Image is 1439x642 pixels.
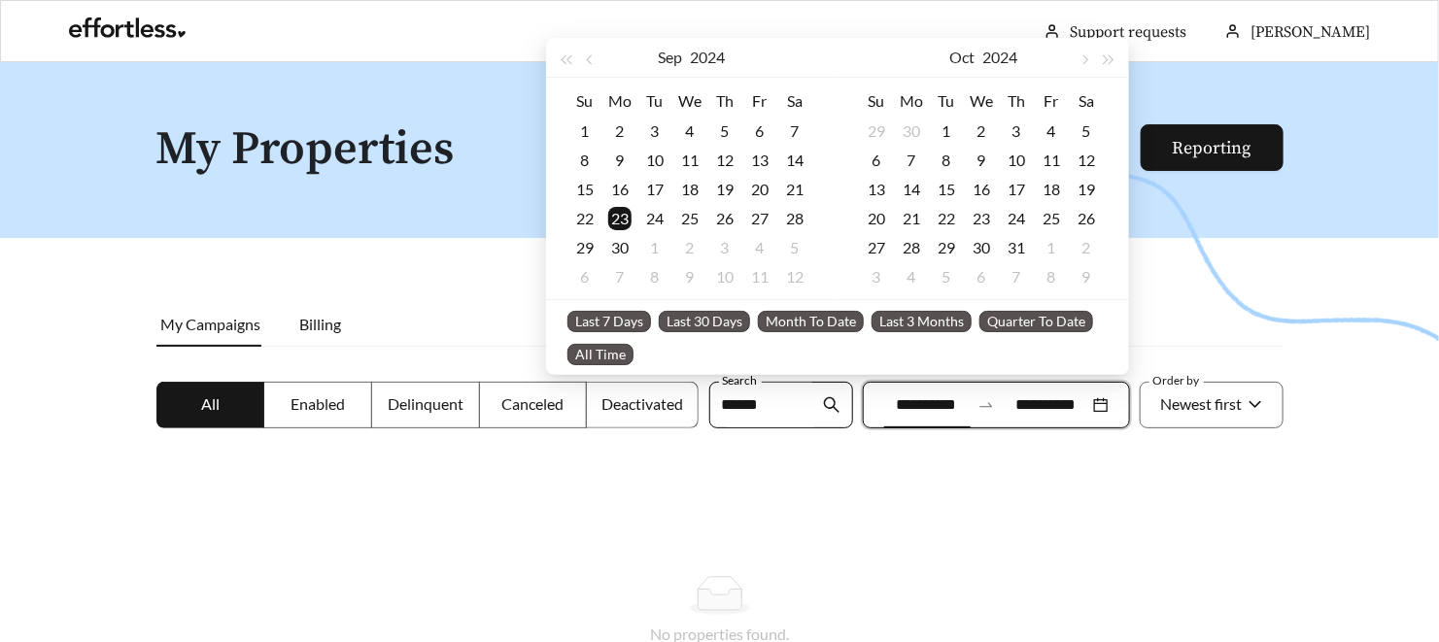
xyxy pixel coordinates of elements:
td: 2024-10-09 [964,146,999,175]
span: Delinquent [388,394,463,413]
td: 2024-11-07 [999,262,1034,291]
span: Deactivated [601,394,683,413]
button: Oct [949,38,975,77]
span: to [977,396,995,414]
th: Mo [894,85,929,117]
span: Canceled [502,394,565,413]
div: 9 [678,265,702,288]
td: 2024-10-28 [894,233,929,262]
th: Fr [742,85,777,117]
td: 2024-10-11 [1034,146,1069,175]
td: 2024-09-07 [777,117,812,146]
div: 17 [1005,178,1028,201]
div: 21 [783,178,806,201]
div: 2 [1075,236,1098,259]
td: 2024-10-05 [777,233,812,262]
div: 25 [1040,207,1063,230]
th: We [964,85,999,117]
div: 27 [865,236,888,259]
div: 4 [900,265,923,288]
div: 4 [748,236,771,259]
td: 2024-10-02 [964,117,999,146]
div: 17 [643,178,667,201]
button: Sep [658,38,682,77]
span: [PERSON_NAME] [1251,22,1370,42]
div: 18 [678,178,702,201]
td: 2024-11-03 [859,262,894,291]
td: 2024-09-20 [742,175,777,204]
td: 2024-09-06 [742,117,777,146]
div: 11 [678,149,702,172]
div: 12 [713,149,737,172]
td: 2024-09-29 [567,233,602,262]
div: 15 [573,178,597,201]
td: 2024-10-01 [637,233,672,262]
td: 2024-09-12 [707,146,742,175]
td: 2024-10-11 [742,262,777,291]
div: 2 [970,119,993,143]
button: 2024 [982,38,1017,77]
div: 30 [608,236,632,259]
div: 5 [935,265,958,288]
div: 20 [748,178,771,201]
td: 2024-09-28 [777,204,812,233]
div: 26 [713,207,737,230]
th: Su [859,85,894,117]
div: 8 [643,265,667,288]
div: 6 [573,265,597,288]
td: 2024-09-05 [707,117,742,146]
a: Support requests [1070,22,1186,42]
td: 2024-10-21 [894,204,929,233]
td: 2024-11-08 [1034,262,1069,291]
td: 2024-09-24 [637,204,672,233]
div: 20 [865,207,888,230]
div: 19 [713,178,737,201]
div: 13 [748,149,771,172]
div: 9 [608,149,632,172]
div: 29 [865,119,888,143]
td: 2024-10-07 [894,146,929,175]
td: 2024-09-14 [777,146,812,175]
td: 2024-11-01 [1034,233,1069,262]
div: 2 [608,119,632,143]
div: 6 [748,119,771,143]
td: 2024-09-30 [602,233,637,262]
td: 2024-10-10 [999,146,1034,175]
td: 2024-10-29 [929,233,964,262]
td: 2024-10-01 [929,117,964,146]
div: 10 [713,265,737,288]
td: 2024-10-26 [1069,204,1104,233]
th: Th [999,85,1034,117]
td: 2024-10-12 [1069,146,1104,175]
div: 3 [865,265,888,288]
div: 4 [678,119,702,143]
td: 2024-09-13 [742,146,777,175]
td: 2024-10-07 [602,262,637,291]
td: 2024-09-08 [567,146,602,175]
td: 2024-11-04 [894,262,929,291]
td: 2024-11-05 [929,262,964,291]
td: 2024-09-01 [567,117,602,146]
td: 2024-09-03 [637,117,672,146]
div: 3 [713,236,737,259]
td: 2024-09-25 [672,204,707,233]
td: 2024-09-19 [707,175,742,204]
div: 22 [935,207,958,230]
div: 7 [608,265,632,288]
div: 22 [573,207,597,230]
td: 2024-09-26 [707,204,742,233]
div: 7 [783,119,806,143]
td: 2024-09-15 [567,175,602,204]
div: 30 [970,236,993,259]
th: Sa [777,85,812,117]
td: 2024-09-22 [567,204,602,233]
span: Last 3 Months [872,311,972,332]
span: All [201,394,220,413]
div: 29 [935,236,958,259]
div: 5 [783,236,806,259]
div: 2 [678,236,702,259]
td: 2024-10-31 [999,233,1034,262]
td: 2024-09-23 [602,204,637,233]
a: Reporting [1173,137,1251,159]
div: 8 [1040,265,1063,288]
